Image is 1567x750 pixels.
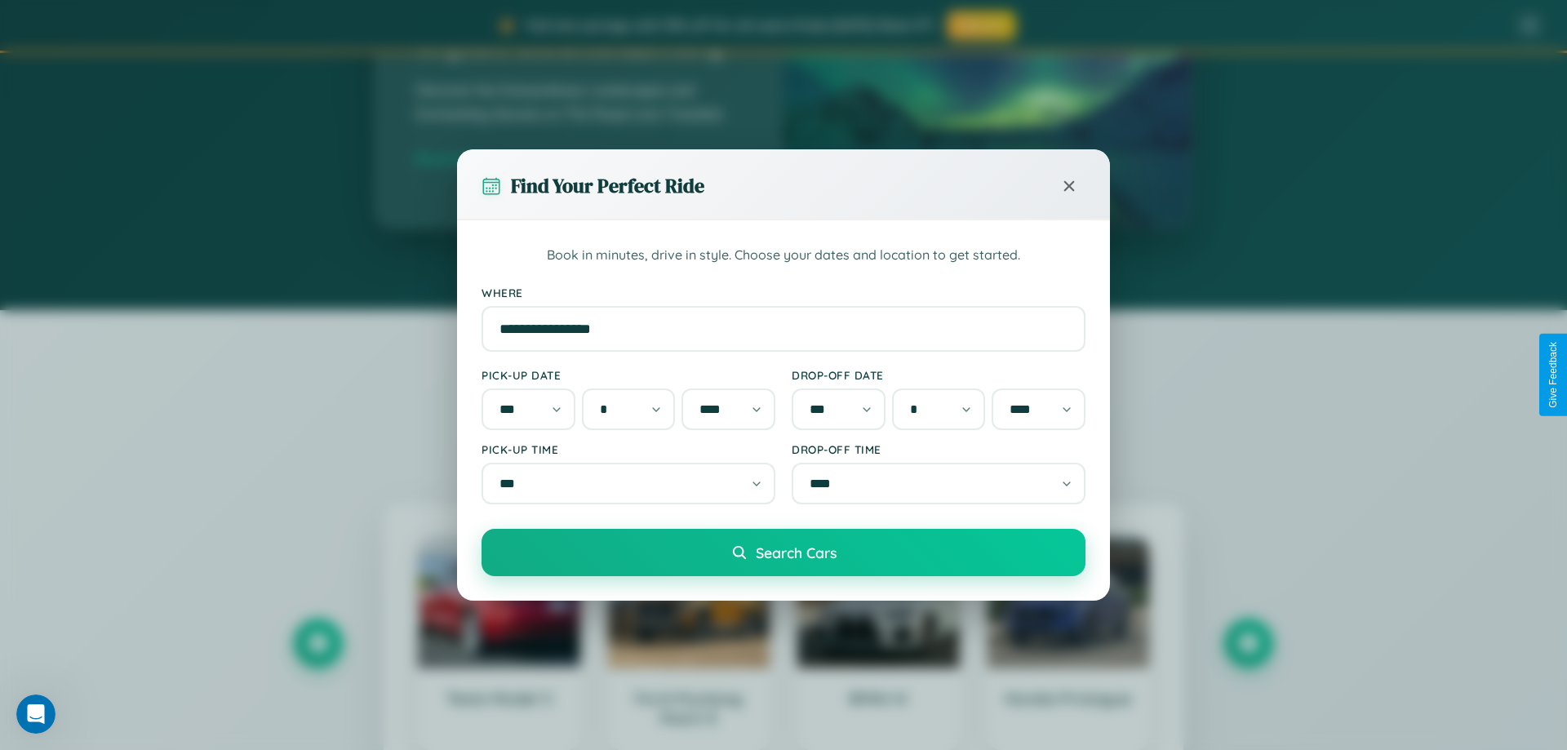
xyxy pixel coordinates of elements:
h3: Find Your Perfect Ride [511,172,704,199]
button: Search Cars [482,529,1085,576]
label: Pick-up Time [482,442,775,456]
label: Drop-off Date [792,368,1085,382]
label: Pick-up Date [482,368,775,382]
p: Book in minutes, drive in style. Choose your dates and location to get started. [482,245,1085,266]
span: Search Cars [756,544,837,561]
label: Drop-off Time [792,442,1085,456]
label: Where [482,286,1085,300]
